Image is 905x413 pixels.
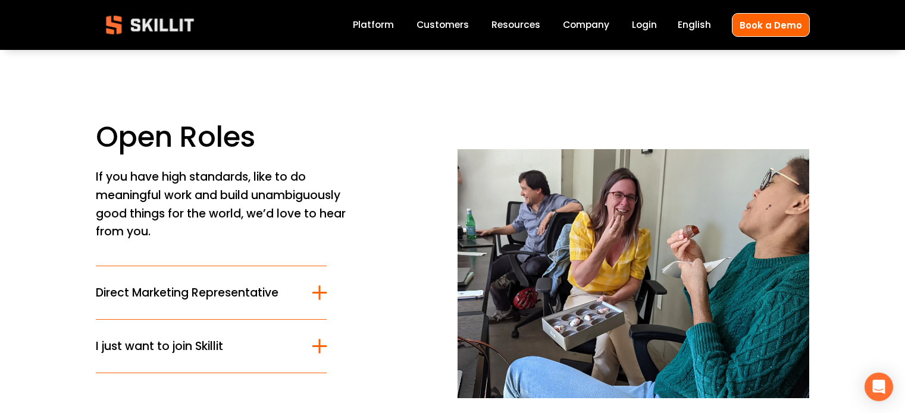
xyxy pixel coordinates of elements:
[96,266,327,319] button: Direct Marketing Representative
[678,18,711,31] span: English
[678,17,711,33] div: language picker
[96,7,204,43] img: Skillit
[96,119,447,155] h1: Open Roles
[491,17,540,33] a: folder dropdown
[491,18,540,31] span: Resources
[96,284,313,301] span: Direct Marketing Representative
[632,17,657,33] a: Login
[353,17,394,33] a: Platform
[96,338,313,355] span: I just want to join Skillit
[563,17,609,33] a: Company
[732,13,810,36] a: Book a Demo
[96,320,327,373] button: I just want to join Skillit
[417,17,469,33] a: Customers
[865,373,893,401] div: Open Intercom Messenger
[96,168,357,241] p: If you have high standards, like to do meaningful work and build unambiguously good things for th...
